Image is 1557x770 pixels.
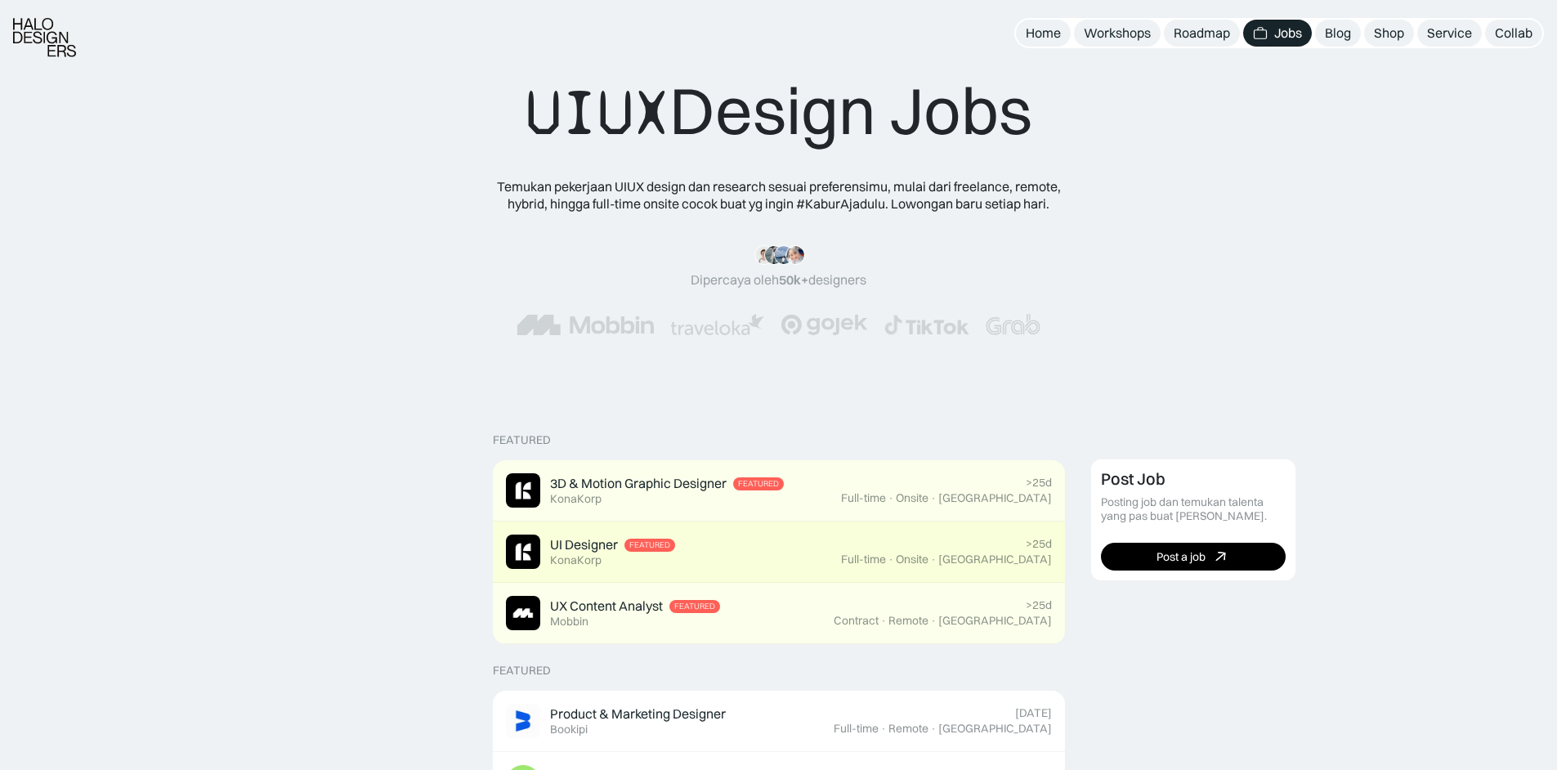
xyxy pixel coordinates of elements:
div: Post a job [1157,550,1206,564]
div: Design Jobs [526,71,1032,152]
div: Onsite [896,553,928,566]
div: · [930,614,937,628]
div: · [930,553,937,566]
div: Remote [888,722,928,736]
a: Workshops [1074,20,1161,47]
div: Shop [1374,25,1404,42]
div: Post Job [1101,469,1166,489]
div: [GEOGRAPHIC_DATA] [938,614,1052,628]
div: UI Designer [550,536,618,553]
div: [DATE] [1015,706,1052,720]
a: Post a job [1101,543,1286,571]
a: Job ImageUX Content AnalystFeaturedMobbin>25dContract·Remote·[GEOGRAPHIC_DATA] [493,583,1065,644]
div: Home [1026,25,1061,42]
div: · [880,722,887,736]
div: [GEOGRAPHIC_DATA] [938,722,1052,736]
div: Featured [738,479,779,489]
a: Job ImageProduct & Marketing DesignerBookipi[DATE]Full-time·Remote·[GEOGRAPHIC_DATA] [493,691,1065,752]
div: Full-time [834,722,879,736]
a: Collab [1485,20,1542,47]
div: Featured [629,540,670,550]
a: Home [1016,20,1071,47]
div: UX Content Analyst [550,598,663,615]
a: Job ImageUI DesignerFeaturedKonaKorp>25dFull-time·Onsite·[GEOGRAPHIC_DATA] [493,522,1065,583]
img: Job Image [506,704,540,738]
div: Service [1427,25,1472,42]
a: Roadmap [1164,20,1240,47]
div: Remote [888,614,928,628]
div: Featured [493,664,551,678]
img: Job Image [506,473,540,508]
a: Jobs [1243,20,1312,47]
a: Service [1417,20,1482,47]
div: >25d [1026,537,1052,551]
div: Blog [1325,25,1351,42]
div: 3D & Motion Graphic Designer [550,475,727,492]
div: Posting job dan temukan talenta yang pas buat [PERSON_NAME]. [1101,495,1286,523]
div: · [930,491,937,505]
div: KonaKorp [550,553,602,567]
div: Roadmap [1174,25,1230,42]
div: Featured [493,433,551,447]
div: Bookipi [550,723,588,736]
div: >25d [1026,476,1052,490]
div: Contract [834,614,879,628]
img: Job Image [506,596,540,630]
div: · [888,491,894,505]
div: >25d [1026,598,1052,612]
div: Jobs [1274,25,1302,42]
div: · [888,553,894,566]
div: · [880,614,887,628]
div: Workshops [1084,25,1151,42]
div: Onsite [896,491,928,505]
a: Shop [1364,20,1414,47]
div: Featured [674,602,715,611]
div: Temukan pekerjaan UIUX design dan research sesuai preferensimu, mulai dari freelance, remote, hyb... [485,178,1073,213]
div: Full-time [841,553,886,566]
div: Full-time [841,491,886,505]
div: Collab [1495,25,1532,42]
a: Blog [1315,20,1361,47]
div: Product & Marketing Designer [550,705,726,723]
a: Job Image3D & Motion Graphic DesignerFeaturedKonaKorp>25dFull-time·Onsite·[GEOGRAPHIC_DATA] [493,460,1065,522]
div: Mobbin [550,615,588,629]
div: Dipercaya oleh designers [691,271,866,289]
div: [GEOGRAPHIC_DATA] [938,553,1052,566]
div: [GEOGRAPHIC_DATA] [938,491,1052,505]
span: 50k+ [779,271,808,288]
div: · [930,722,937,736]
div: KonaKorp [550,492,602,506]
img: Job Image [506,535,540,569]
span: UIUX [526,74,669,152]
